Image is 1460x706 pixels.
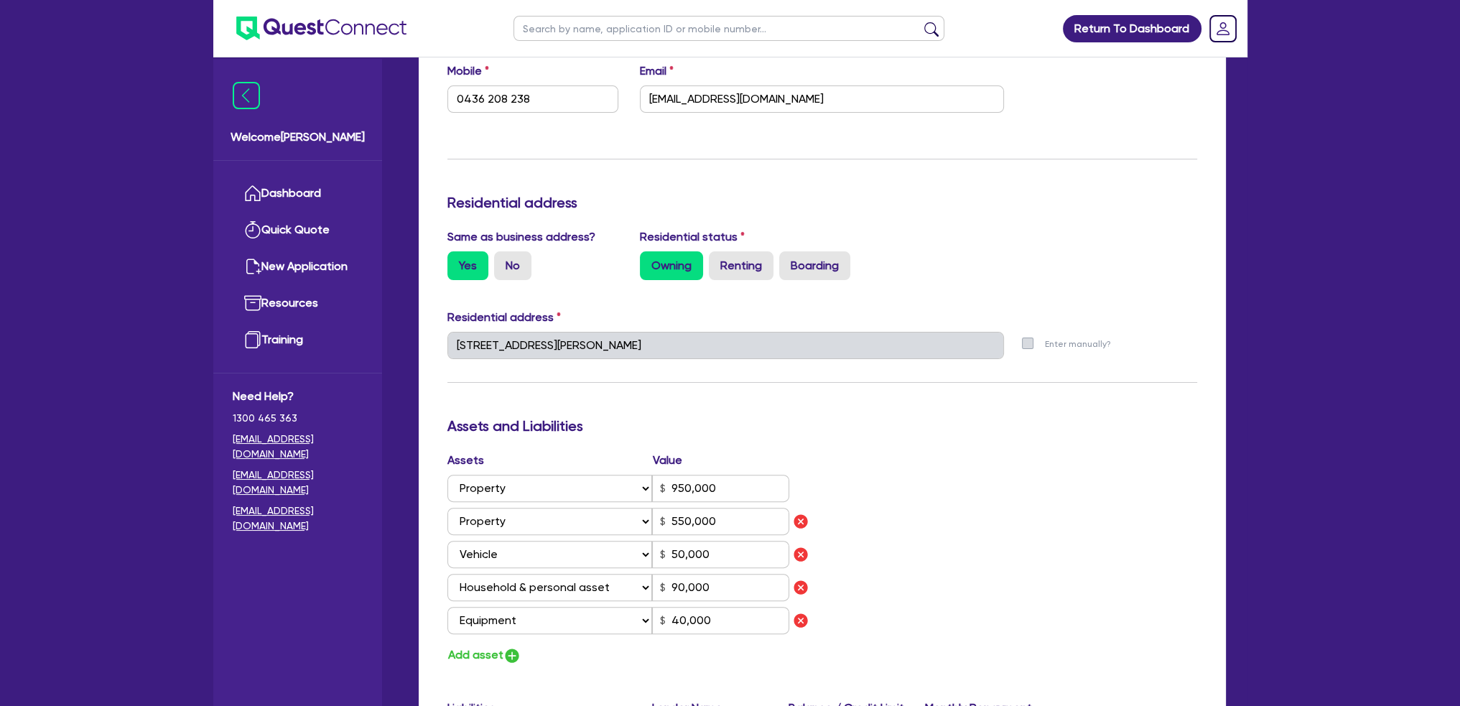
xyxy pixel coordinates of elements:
label: Residential address [447,309,561,326]
a: Training [233,322,363,358]
img: icon remove asset liability [792,612,809,629]
a: Resources [233,285,363,322]
label: Enter manually? [1045,338,1111,351]
input: Value [652,574,789,601]
input: Value [652,541,789,568]
span: 1300 465 363 [233,411,363,426]
label: Same as business address? [447,228,595,246]
label: No [494,251,531,280]
img: quick-quote [244,221,261,238]
label: Boarding [779,251,850,280]
label: Email [640,62,674,80]
img: icon remove asset liability [792,546,809,563]
label: Value [652,452,682,469]
a: [EMAIL_ADDRESS][DOMAIN_NAME] [233,432,363,462]
span: Welcome [PERSON_NAME] [231,129,365,146]
h3: Assets and Liabilities [447,417,1197,435]
a: Dashboard [233,175,363,212]
input: Search by name, application ID or mobile number... [513,16,944,41]
label: Renting [709,251,773,280]
label: Owning [640,251,703,280]
img: training [244,331,261,348]
h3: Residential address [447,194,1197,211]
label: Residential status [640,228,745,246]
img: icon-add [503,647,521,664]
label: Mobile [447,62,489,80]
img: icon remove asset liability [792,513,809,530]
img: resources [244,294,261,312]
img: icon remove asset liability [792,579,809,596]
input: Value [652,607,789,634]
label: Yes [447,251,488,280]
img: quest-connect-logo-blue [236,17,406,40]
a: [EMAIL_ADDRESS][DOMAIN_NAME] [233,468,363,498]
button: Add asset [447,646,521,665]
span: Need Help? [233,388,363,405]
input: Value [652,508,789,535]
input: Value [652,475,789,502]
a: Quick Quote [233,212,363,249]
a: Dropdown toggle [1204,10,1242,47]
img: new-application [244,258,261,275]
a: [EMAIL_ADDRESS][DOMAIN_NAME] [233,503,363,534]
img: icon-menu-close [233,82,260,109]
a: New Application [233,249,363,285]
a: Return To Dashboard [1063,15,1201,42]
label: Assets [447,452,653,469]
